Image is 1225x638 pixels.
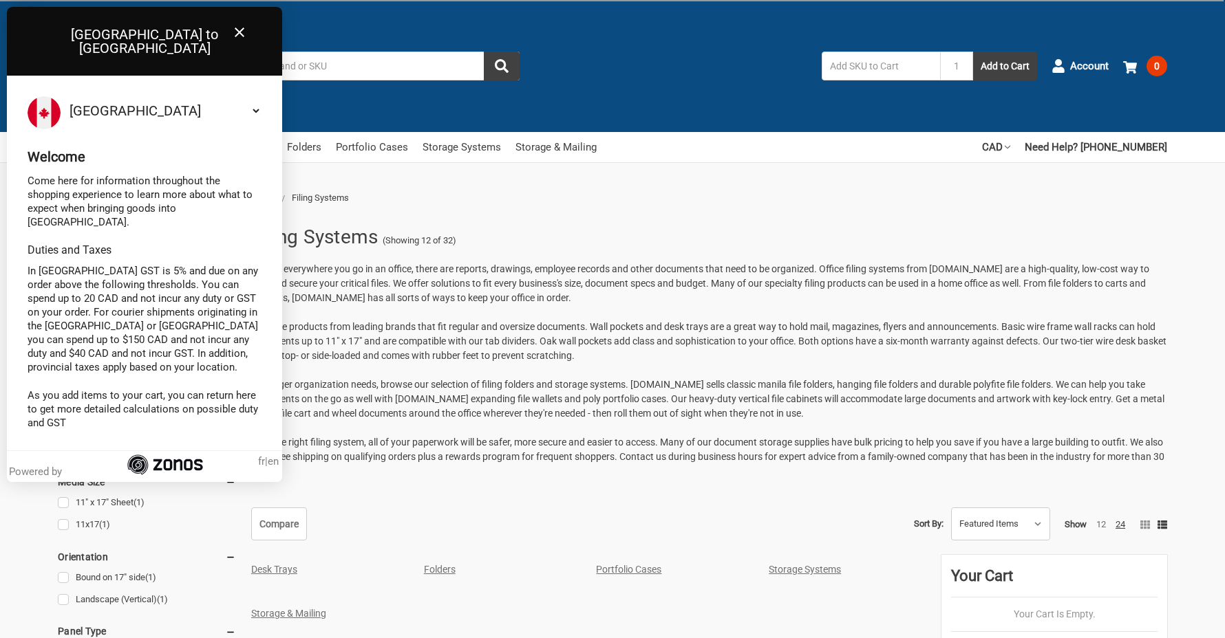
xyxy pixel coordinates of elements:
[251,320,1167,363] p: We have products from leading brands that fit regular and oversize documents. Wall pockets and de...
[157,594,168,604] span: (1)
[822,52,940,80] input: Add SKU to Cart
[58,516,236,534] a: 11x17
[1052,48,1109,84] a: Account
[515,132,597,162] a: Storage & Mailing
[383,234,456,247] span: (Showing 12 of 32)
[287,132,321,162] a: Folders
[268,455,279,467] span: en
[251,377,1167,421] p: For larger organization needs, browse our selection of filing folders and storage systems. [DOMAI...
[1116,519,1125,529] a: 24
[145,572,156,582] span: (1)
[58,494,236,512] a: 11" x 17" Sheet
[1025,132,1167,162] a: Need Help? [PHONE_NUMBER]
[1070,58,1109,74] span: Account
[982,132,1010,162] a: CAD
[28,174,262,229] p: Come here for information throughout the shopping experience to learn more about what to expect w...
[99,519,110,529] span: (1)
[251,608,326,619] a: Storage & Mailing
[58,591,236,609] a: Landscape (Vertical)
[423,132,501,162] a: Storage Systems
[67,96,262,125] select: Select your country
[7,7,282,76] div: [GEOGRAPHIC_DATA] to [GEOGRAPHIC_DATA]
[251,435,1167,478] p: With the right filing system, all of your paperwork will be safer, more secure and easier to acce...
[1096,519,1106,529] a: 12
[251,219,379,255] h1: Filing Systems
[58,569,236,587] a: Bound on 17" side
[1065,519,1087,529] span: Show
[258,455,265,467] span: fr
[9,465,67,478] div: Powered by
[914,514,944,534] label: Sort By:
[424,564,456,575] a: Folders
[292,192,349,203] span: Filing Systems
[28,388,262,430] p: As you add items to your cart, you can return here to get more detailed calculations on possible ...
[28,96,61,129] img: Flag of Canada
[1123,48,1167,84] a: 0
[28,264,262,374] p: In [GEOGRAPHIC_DATA] GST is 5% and due on any order above the following thresholds. You can spend...
[58,549,236,565] h5: Orientation
[28,150,262,164] div: Welcome
[596,564,661,575] a: Portfolio Cases
[175,52,520,80] input: Search by keyword, brand or SKU
[251,507,307,540] a: Compare
[28,243,262,257] div: Duties and Taxes
[769,564,841,575] a: Storage Systems
[336,132,408,162] a: Portfolio Cases
[1147,56,1167,76] span: 0
[251,564,297,575] a: Desk Trays
[134,497,145,507] span: (1)
[973,52,1037,80] button: Add to Cart
[251,262,1167,305] p: Almost everywhere you go in an office, there are reports, drawings, employee records and other do...
[258,454,279,468] span: |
